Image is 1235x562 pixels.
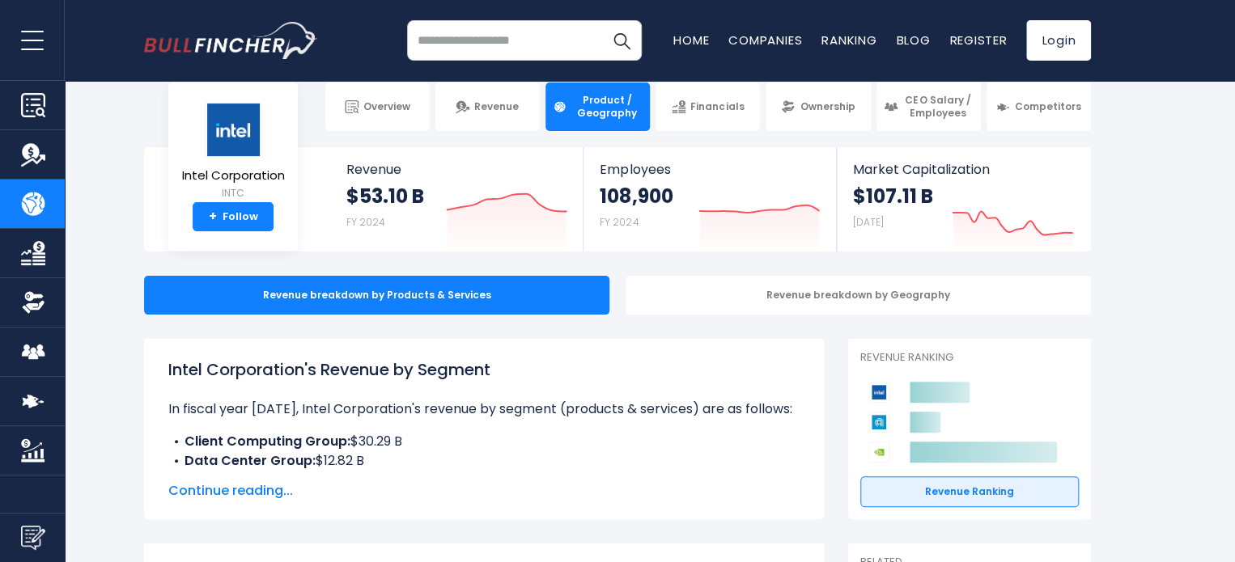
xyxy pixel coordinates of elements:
[868,442,889,463] img: NVIDIA Corporation competitors logo
[21,290,45,315] img: Ownership
[168,481,800,501] span: Continue reading...
[902,94,974,119] span: CEO Salary / Employees
[987,82,1091,131] a: Competitors
[185,451,316,470] b: Data Center Group:
[209,209,217,224] strong: +
[837,147,1089,251] a: Market Capitalization $107.11 B [DATE]
[144,22,318,59] a: Go to homepage
[853,162,1073,177] span: Market Capitalization
[656,82,760,131] a: Financials
[860,351,1079,365] p: Revenue Ranking
[584,147,835,251] a: Employees 108,900 FY 2024
[853,215,884,229] small: [DATE]
[346,215,385,229] small: FY 2024
[168,399,800,419] p: In fiscal year [DATE], Intel Corporation's revenue by segment (products & services) are as follows:
[474,100,519,113] span: Revenue
[673,32,709,49] a: Home
[144,276,609,315] div: Revenue breakdown by Products & Services
[626,276,1091,315] div: Revenue breakdown by Geography
[600,162,819,177] span: Employees
[144,22,318,59] img: bullfincher logo
[168,451,800,471] li: $12.82 B
[821,32,876,49] a: Ranking
[1015,100,1081,113] span: Competitors
[853,184,933,209] strong: $107.11 B
[193,202,274,231] a: +Follow
[346,162,567,177] span: Revenue
[766,82,870,131] a: Ownership
[182,186,285,201] small: INTC
[168,357,800,382] h1: Intel Corporation's Revenue by Segment
[330,147,584,251] a: Revenue $53.10 B FY 2024
[600,215,639,229] small: FY 2024
[1026,20,1091,61] a: Login
[168,432,800,451] li: $30.29 B
[325,82,430,131] a: Overview
[868,382,889,403] img: Intel Corporation competitors logo
[346,184,424,209] strong: $53.10 B
[182,169,285,183] span: Intel Corporation
[363,100,410,113] span: Overview
[896,32,930,49] a: Blog
[545,82,650,131] a: Product / Geography
[571,94,643,119] span: Product / Geography
[600,184,673,209] strong: 108,900
[435,82,540,131] a: Revenue
[690,100,744,113] span: Financials
[185,432,350,450] b: Client Computing Group:
[876,82,981,131] a: CEO Salary / Employees
[800,100,855,113] span: Ownership
[949,32,1007,49] a: Register
[728,32,802,49] a: Companies
[181,102,286,203] a: Intel Corporation INTC
[868,412,889,433] img: Applied Materials competitors logo
[860,476,1079,507] a: Revenue Ranking
[601,20,642,61] button: Search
